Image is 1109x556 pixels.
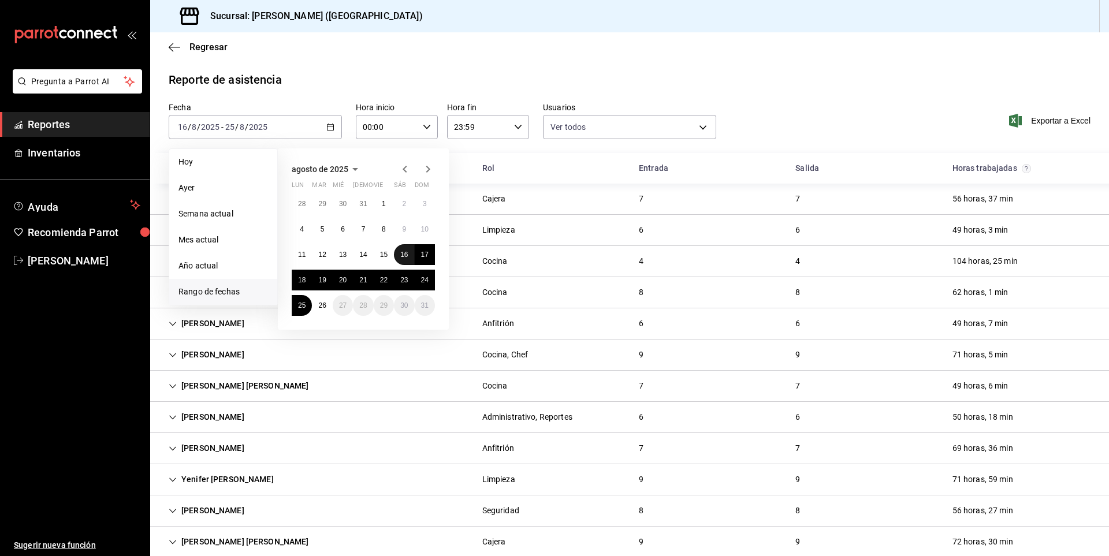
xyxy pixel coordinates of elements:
[353,193,373,214] button: 31 de julio de 2025
[339,276,347,284] abbr: 20 de agosto de 2025
[630,438,653,459] div: Cell
[482,224,515,236] div: Limpieza
[394,270,414,290] button: 23 de agosto de 2025
[1011,114,1091,128] button: Exportar a Excel
[473,313,523,334] div: Cell
[473,219,524,241] div: Cell
[356,103,438,111] label: Hora inicio
[201,9,423,23] h3: Sucursal: [PERSON_NAME] ([GEOGRAPHIC_DATA])
[630,500,653,521] div: Cell
[14,539,140,551] span: Sugerir nueva función
[630,313,653,334] div: Cell
[292,162,362,176] button: agosto de 2025
[550,121,586,133] span: Ver todos
[333,244,353,265] button: 13 de agosto de 2025
[292,270,312,290] button: 18 de agosto de 2025
[482,318,514,330] div: Anfitrión
[482,505,519,517] div: Seguridad
[400,301,408,309] abbr: 30 de agosto de 2025
[318,301,326,309] abbr: 26 de agosto de 2025
[359,200,367,208] abbr: 31 de julio de 2025
[482,380,508,392] div: Cocina
[333,193,353,214] button: 30 de julio de 2025
[127,30,136,39] button: open_drawer_menu
[482,349,529,361] div: Cocina, Chef
[239,122,245,132] input: --
[786,313,809,334] div: Cell
[473,469,524,490] div: Cell
[245,122,248,132] span: /
[150,402,1109,433] div: Row
[298,251,306,259] abbr: 11 de agosto de 2025
[786,282,809,303] div: Cell
[235,122,239,132] span: /
[312,219,332,240] button: 5 de agosto de 2025
[415,193,435,214] button: 3 de agosto de 2025
[394,295,414,316] button: 30 de agosto de 2025
[482,473,515,486] div: Limpieza
[400,276,408,284] abbr: 23 de agosto de 2025
[786,469,809,490] div: Cell
[159,344,254,365] div: Cell
[159,219,254,241] div: Cell
[473,500,529,521] div: Cell
[150,153,1109,184] div: Head
[786,219,809,241] div: Cell
[786,438,809,459] div: Cell
[943,219,1018,241] div: Cell
[28,145,140,161] span: Inventarios
[380,276,388,284] abbr: 22 de agosto de 2025
[150,433,1109,464] div: Row
[786,344,809,365] div: Cell
[447,103,529,111] label: Hora fin
[292,219,312,240] button: 4 de agosto de 2025
[28,117,140,132] span: Reportes
[318,200,326,208] abbr: 29 de julio de 2025
[178,156,268,168] span: Hoy
[482,255,508,267] div: Cocina
[943,344,1018,365] div: Cell
[292,181,304,193] abbr: lunes
[402,225,406,233] abbr: 9 de agosto de 2025
[150,215,1109,246] div: Row
[415,181,429,193] abbr: domingo
[374,244,394,265] button: 15 de agosto de 2025
[312,295,332,316] button: 26 de agosto de 2025
[353,270,373,290] button: 21 de agosto de 2025
[630,251,653,272] div: Cell
[321,225,325,233] abbr: 5 de agosto de 2025
[362,225,366,233] abbr: 7 de agosto de 2025
[189,42,228,53] span: Regresar
[28,253,140,268] span: [PERSON_NAME]
[159,282,318,303] div: Cell
[312,181,326,193] abbr: martes
[630,469,653,490] div: Cell
[786,406,809,428] div: Cell
[333,270,353,290] button: 20 de agosto de 2025
[630,531,653,553] div: Cell
[292,193,312,214] button: 28 de julio de 2025
[312,193,332,214] button: 29 de julio de 2025
[159,158,473,179] div: HeadCell
[374,193,394,214] button: 1 de agosto de 2025
[150,184,1109,215] div: Row
[482,442,514,454] div: Anfitrión
[543,103,716,111] label: Usuarios
[400,251,408,259] abbr: 16 de agosto de 2025
[353,181,421,193] abbr: jueves
[28,225,140,240] span: Recomienda Parrot
[178,208,268,220] span: Semana actual
[359,301,367,309] abbr: 28 de agosto de 2025
[159,438,254,459] div: Cell
[1022,164,1031,173] svg: El total de horas trabajadas por usuario es el resultado de la suma redondeada del registro de ho...
[298,200,306,208] abbr: 28 de julio de 2025
[473,406,582,428] div: Cell
[339,200,347,208] abbr: 30 de julio de 2025
[394,193,414,214] button: 2 de agosto de 2025
[191,122,197,132] input: --
[943,438,1022,459] div: Cell
[786,251,809,272] div: Cell
[159,531,318,553] div: Cell
[374,295,394,316] button: 29 de agosto de 2025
